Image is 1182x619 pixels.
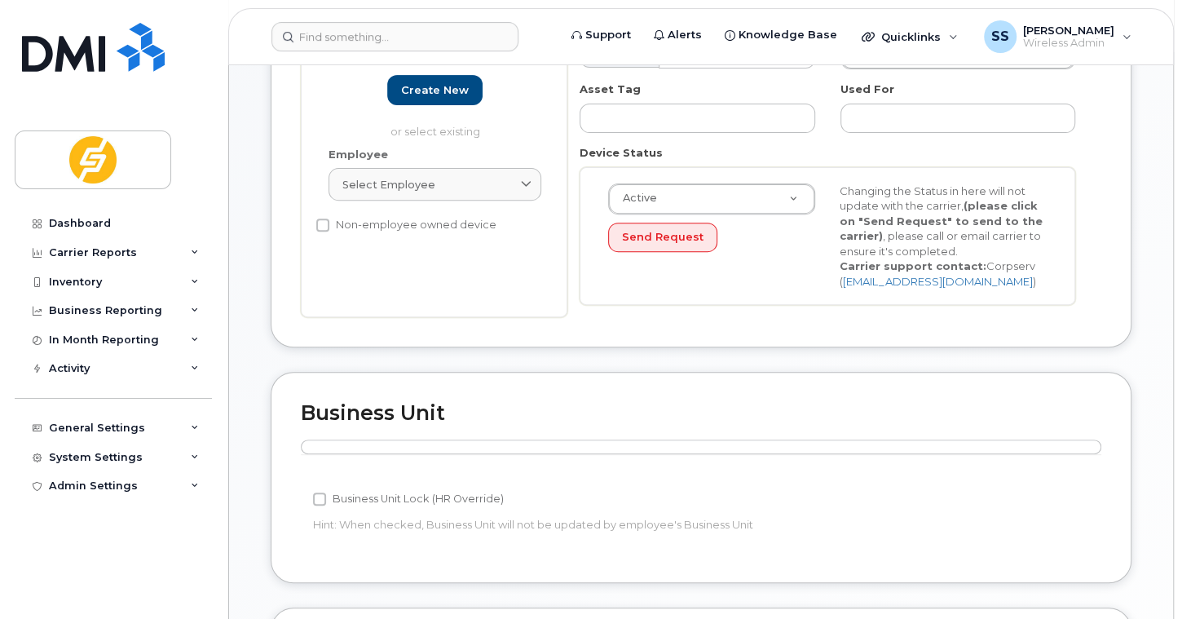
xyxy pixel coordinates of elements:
[1023,24,1114,37] span: [PERSON_NAME]
[271,22,518,51] input: Find something...
[991,27,1009,46] span: SS
[713,19,849,51] a: Knowledge Base
[342,177,435,192] span: Select employee
[313,517,822,533] p: Hint: When checked, Business Unit will not be updated by employee's Business Unit
[843,275,1033,288] a: [EMAIL_ADDRESS][DOMAIN_NAME]
[739,27,837,43] span: Knowledge Base
[1023,37,1114,50] span: Wireless Admin
[642,19,713,51] a: Alerts
[329,147,388,162] label: Employee
[329,124,541,139] p: or select existing
[850,20,969,53] div: Quicklinks
[387,75,483,105] a: Create new
[580,82,641,97] label: Asset Tag
[840,82,894,97] label: Used For
[668,27,702,43] span: Alerts
[313,489,504,509] label: Business Unit Lock (HR Override)
[609,184,814,214] a: Active
[313,493,326,506] input: Business Unit Lock (HR Override)
[840,199,1043,242] strong: (please click on "Send Request" to send to the carrier)
[316,215,496,235] label: Non-employee owned device
[973,20,1143,53] div: Stefan Suba
[613,191,657,206] span: Active
[827,183,1059,290] div: Changing the Status in here will not update with the carrier, , please call or email carrier to e...
[608,223,717,253] button: Send Request
[585,27,631,43] span: Support
[560,19,642,51] a: Support
[881,30,941,43] span: Quicklinks
[840,259,986,272] strong: Carrier support contact:
[580,145,663,161] label: Device Status
[316,219,329,232] input: Non-employee owned device
[301,402,1101,425] h2: Business Unit
[329,168,541,201] a: Select employee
